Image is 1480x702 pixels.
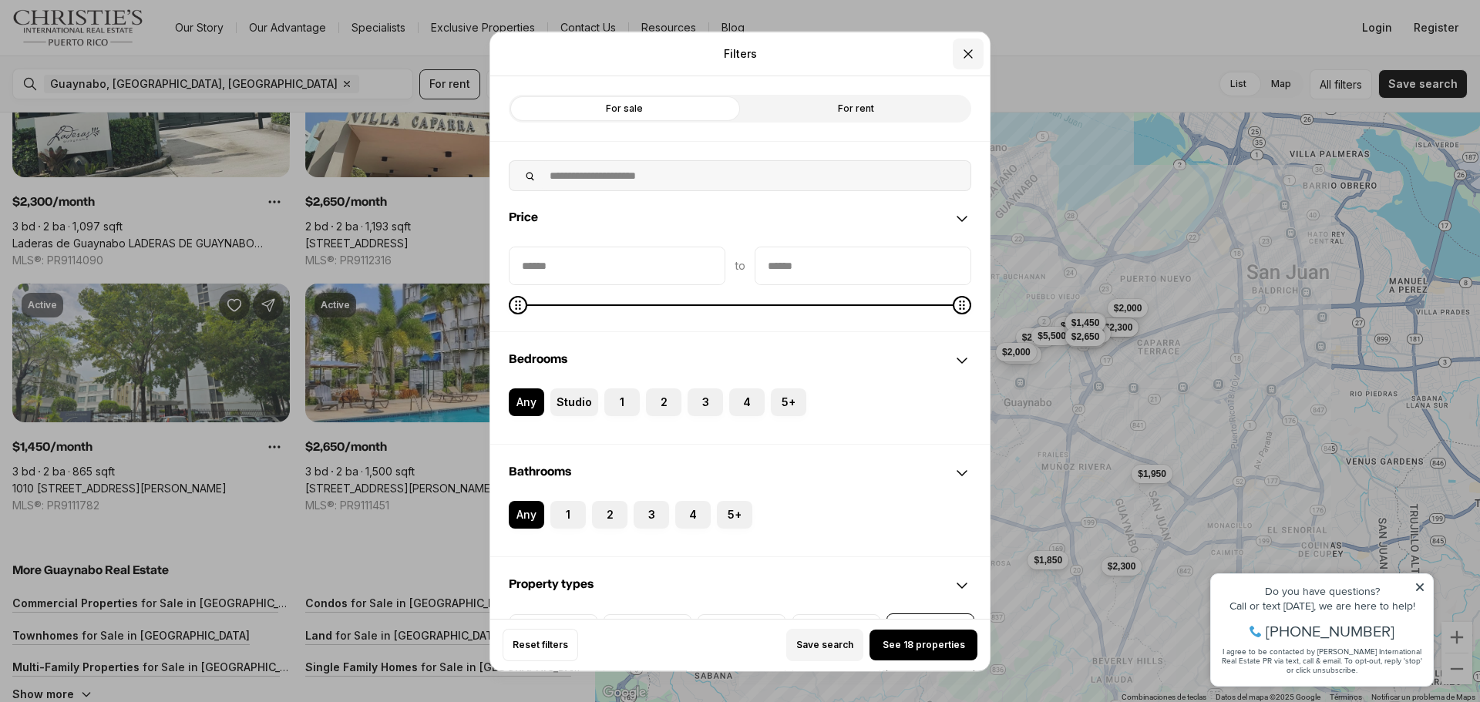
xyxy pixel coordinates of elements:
label: 3 [634,500,669,528]
label: Any [509,388,544,415]
button: Close [953,38,984,69]
div: Price [490,190,990,246]
div: Bedrooms [490,388,990,443]
label: 4 [675,500,711,528]
p: Filters [724,47,757,59]
span: Price [509,210,538,223]
span: Save search [796,639,853,651]
button: Save search [786,629,863,661]
button: See 18 properties [869,630,977,660]
label: 3 [688,388,723,415]
span: Reset filters [513,639,568,651]
label: 1 [550,500,586,528]
div: Bedrooms [490,332,990,388]
input: priceMax [755,247,970,284]
label: Any [509,500,544,528]
span: I agree to be contacted by [PERSON_NAME] International Real Estate PR via text, call & email. To ... [19,95,220,124]
div: Do you have questions? [16,35,223,45]
input: priceMin [510,247,725,284]
label: 4 [729,388,765,415]
label: Studio [550,388,598,415]
span: Maximum [953,295,971,314]
label: 2 [646,388,681,415]
label: For sale [509,94,740,122]
label: 1 [604,388,640,415]
span: [PHONE_NUMBER] [63,72,192,88]
span: See 18 properties [883,639,965,651]
div: Property types [490,557,990,613]
span: to [735,259,745,271]
label: For rent [740,94,971,122]
button: Reset filters [503,629,578,661]
div: Price [490,246,990,331]
div: Bathrooms [490,445,990,500]
label: 2 [592,500,627,528]
div: Call or text [DATE], we are here to help! [16,49,223,60]
div: Bathrooms [490,500,990,556]
span: Property types [509,577,594,589]
span: Minimum [509,295,527,314]
span: Bedrooms [509,352,567,364]
span: Bathrooms [509,465,571,477]
label: 5+ [771,388,806,415]
label: 5+ [717,500,752,528]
